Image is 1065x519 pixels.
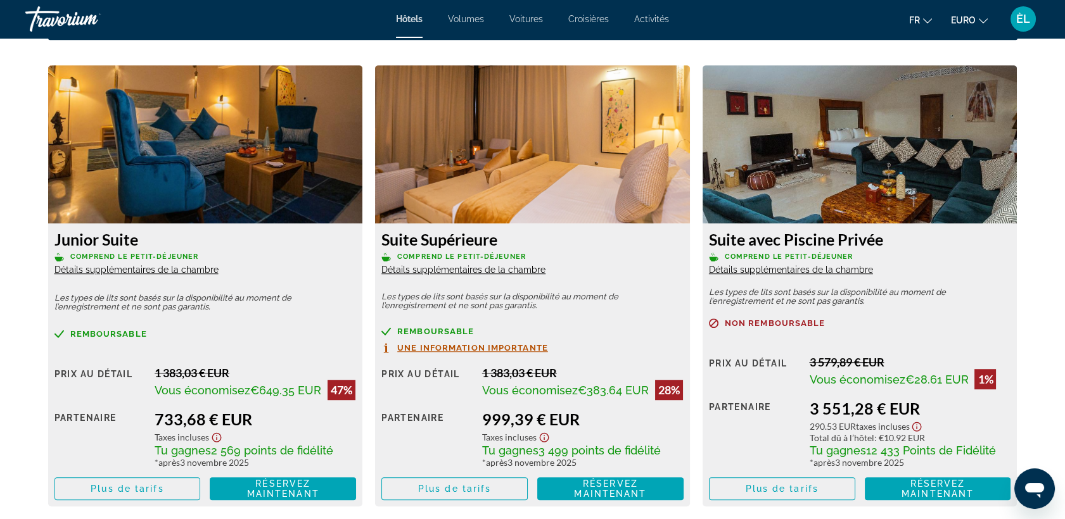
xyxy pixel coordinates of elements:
span: Une information importante [397,344,548,352]
span: ÈL [1016,13,1030,25]
span: 2 569 points de fidélité [211,444,333,457]
span: Vous économisez [155,384,250,397]
button: Une information importante [381,342,548,353]
span: €383.64 EUR [578,384,649,397]
button: Changer la langue [909,11,932,29]
button: Afficher l’avis de non-responsabilité sur les taxes et les frais [537,428,552,443]
span: Réservez maintenant [247,478,319,499]
span: Total dû à l’hôtel [809,432,874,443]
img: Suite avec Piscine Privée [703,65,1017,223]
img: Suite Supérieure [375,65,690,223]
span: Plus de tarifs [91,484,163,494]
a: Travorium [25,3,152,35]
button: Plus de tarifs [54,477,201,500]
span: EURO [951,15,976,25]
font: 3 novembre 2025 [158,457,249,468]
span: Taxes incluses [855,421,909,432]
span: Comprend le petit-déjeuner [725,253,853,261]
a: Volumes [448,14,484,24]
div: Partenaire [54,410,146,468]
div: 1% [974,369,996,389]
span: Réservez maintenant [902,478,974,499]
a: Hôtels [396,14,423,24]
font: 999,39 € EUR [482,410,580,428]
font: Suite Supérieure [381,230,497,249]
span: après [158,457,180,468]
div: : €10.92 EUR [809,432,1011,443]
a: Croisières [568,14,609,24]
a: Remboursable [381,327,684,336]
font: Junior Suite [54,230,138,249]
font: 3 551,28 € EUR [809,399,919,418]
span: Fr [909,15,920,25]
div: Prix au détail [381,366,473,400]
span: Comprend le petit-déjeuner [397,253,526,261]
button: Changer de devise [951,11,988,29]
p: Les types de lits sont basés sur la disponibilité au moment de l’enregistrement et ne sont pas ga... [709,288,1011,306]
button: Réservez maintenant [865,477,1011,500]
p: Les types de lits sont basés sur la disponibilité au moment de l’enregistrement et ne sont pas ga... [381,292,684,310]
span: 12 433 Points de Fidélité [865,444,995,457]
font: 733,68 € EUR [155,410,252,428]
div: 1 383,03 € EUR [155,366,356,380]
span: Vous économisez [809,373,905,386]
span: Tu gagnes [482,444,539,457]
button: Plus de tarifs [381,477,528,500]
span: Taxes incluses [482,432,537,442]
span: Plus de tarifs [746,484,819,494]
button: Réservez maintenant [210,477,356,500]
div: 1 383,03 € EUR [482,366,684,380]
span: Remboursable [397,327,474,335]
span: Détails supplémentaires de la chambre [381,265,545,275]
span: Réservez maintenant [574,478,646,499]
span: Tu gagnes [809,444,865,457]
font: 3 novembre 2025 [813,457,903,468]
div: Partenaire [381,410,473,468]
a: Activités [634,14,669,24]
div: Prix au détail [709,355,800,389]
button: Réservez maintenant [537,477,684,500]
span: 3 499 points de fidélité [539,444,661,457]
span: 290.53 EUR [809,421,855,432]
div: 3 579,89 € EUR [809,355,1011,369]
span: Tu gagnes [155,444,211,457]
span: après [486,457,507,468]
img: Junior Suite [48,65,363,223]
span: Détails supplémentaires de la chambre [709,265,873,275]
span: Détails supplémentaires de la chambre [54,265,219,275]
button: Menu utilisateur [1007,6,1040,32]
span: €649.35 EUR [250,384,321,397]
span: Comprend le petit-déjeuner [70,253,199,261]
span: Remboursable [70,330,147,338]
span: €28.61 EUR [905,373,968,386]
span: Taxes incluses [155,432,209,442]
span: Non remboursable [725,319,826,327]
span: Plus de tarifs [418,484,491,494]
iframe: Bouton de lancement de la fenêtre de messagerie [1014,468,1055,509]
div: 28% [655,380,683,400]
p: Les types de lits sont basés sur la disponibilité au moment de l’enregistrement et ne sont pas ga... [54,294,357,311]
div: Partenaire [709,399,800,468]
button: Afficher l’avis de non-responsabilité sur les taxes et les frais [209,428,224,443]
button: Plus de tarifs [709,477,855,500]
a: Voitures [509,14,543,24]
a: Remboursable [54,329,357,339]
button: Afficher l’avis de non-responsabilité sur les taxes et les frais [909,418,924,432]
font: 3 novembre 2025 [486,457,577,468]
font: Suite avec Piscine Privée [709,230,883,249]
div: 47% [328,380,355,400]
span: après [813,457,834,468]
div: Prix au détail [54,366,146,400]
span: Vous économisez [482,384,578,397]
